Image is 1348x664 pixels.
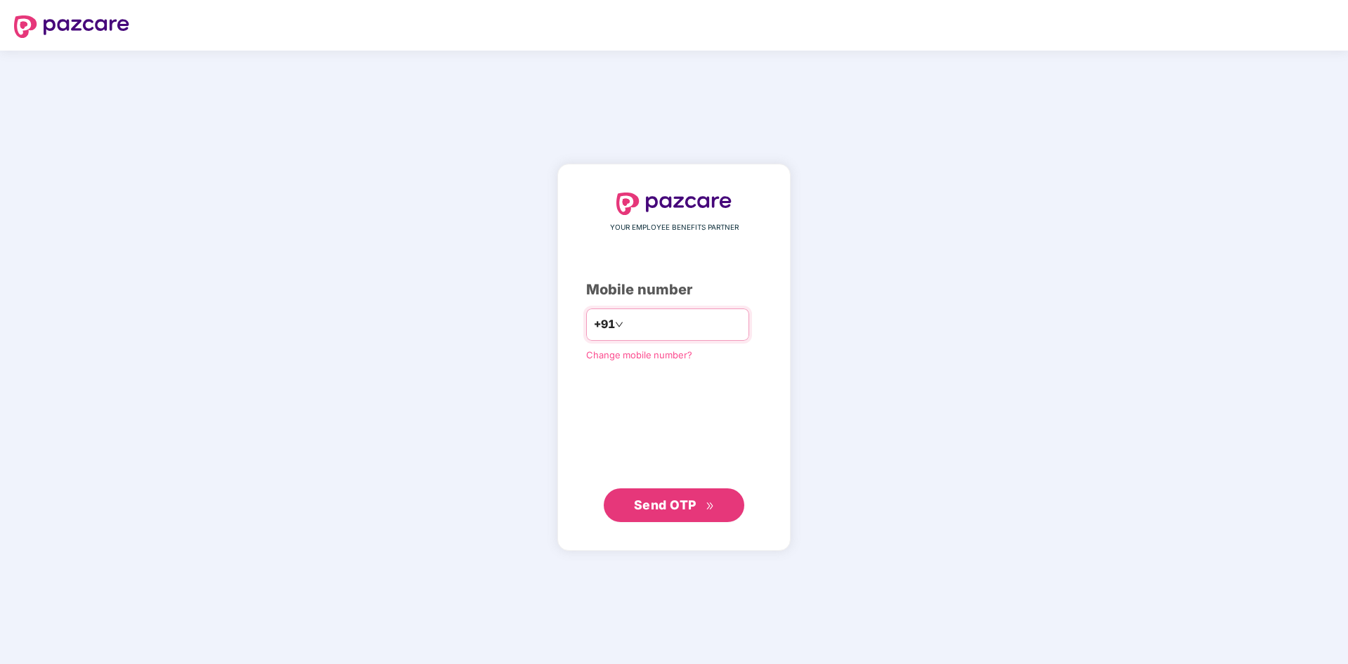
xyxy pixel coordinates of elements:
[586,349,692,360] a: Change mobile number?
[615,320,623,329] span: down
[706,502,715,511] span: double-right
[14,15,129,38] img: logo
[634,497,696,512] span: Send OTP
[594,315,615,333] span: +91
[610,222,739,233] span: YOUR EMPLOYEE BENEFITS PARTNER
[616,193,732,215] img: logo
[604,488,744,522] button: Send OTPdouble-right
[586,279,762,301] div: Mobile number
